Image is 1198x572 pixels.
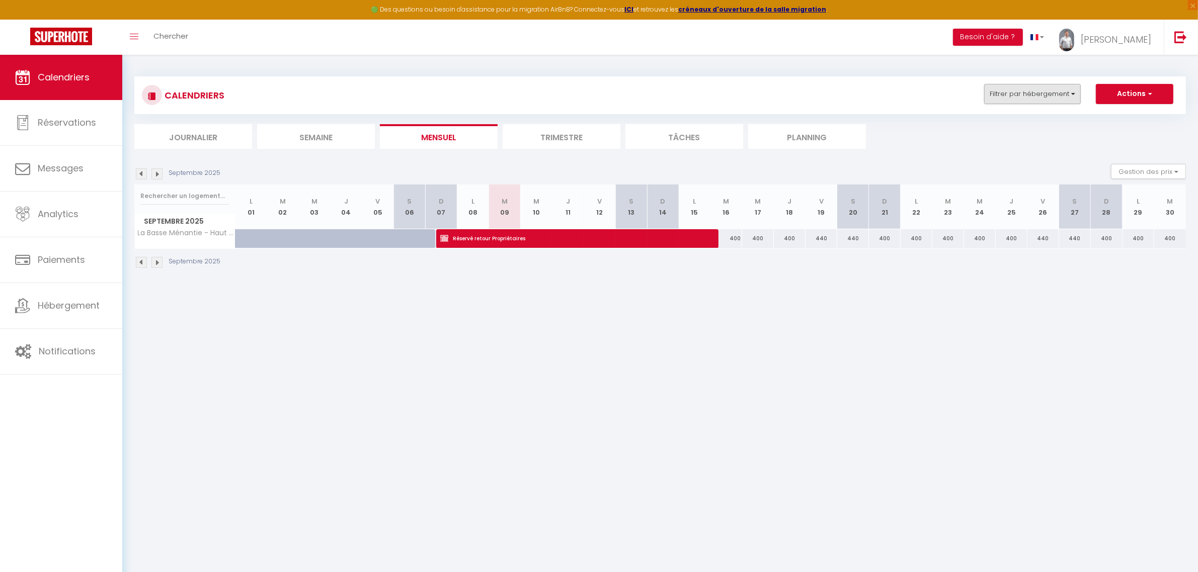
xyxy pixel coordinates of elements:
[882,197,887,206] abbr: D
[724,197,730,206] abbr: M
[457,184,489,229] th: 08
[1027,229,1059,248] div: 440
[1027,184,1059,229] th: 26
[39,345,96,357] span: Notifications
[774,184,806,229] th: 18
[964,184,996,229] th: 24
[471,197,474,206] abbr: L
[136,229,237,237] span: La Basse Ménantie - Haut de gamme & Spacieuse
[439,197,444,206] abbr: D
[1059,229,1091,248] div: 440
[38,208,78,220] span: Analytics
[8,4,38,34] button: Ouvrir le widget de chat LiveChat
[1154,229,1186,248] div: 400
[629,197,633,206] abbr: S
[1041,197,1046,206] abbr: V
[661,197,666,206] abbr: D
[362,184,393,229] th: 05
[38,71,90,83] span: Calendriers
[693,197,696,206] abbr: L
[625,124,743,149] li: Tâches
[235,184,267,229] th: 01
[503,124,620,149] li: Trimestre
[837,184,869,229] th: 20
[380,124,498,149] li: Mensuel
[964,229,996,248] div: 400
[440,229,704,248] span: Réservé retour Propriétaires
[1059,184,1091,229] th: 27
[837,229,869,248] div: 440
[748,124,866,149] li: Planning
[1104,197,1109,206] abbr: D
[597,197,602,206] abbr: V
[984,84,1081,104] button: Filtrer par hébergement
[901,229,932,248] div: 400
[38,299,100,312] span: Hébergement
[1167,197,1173,206] abbr: M
[901,184,932,229] th: 22
[647,184,679,229] th: 14
[869,229,901,248] div: 400
[257,124,375,149] li: Semaine
[755,197,761,206] abbr: M
[915,197,918,206] abbr: L
[996,229,1027,248] div: 400
[710,184,742,229] th: 16
[1137,197,1140,206] abbr: L
[953,29,1023,46] button: Besoin d'aide ?
[742,184,774,229] th: 17
[140,187,229,205] input: Rechercher un logement...
[38,116,96,129] span: Réservations
[1091,184,1123,229] th: 28
[819,197,824,206] abbr: V
[1111,164,1186,179] button: Gestion des prix
[552,184,584,229] th: 11
[407,197,412,206] abbr: S
[1009,197,1013,206] abbr: J
[1091,229,1123,248] div: 400
[169,257,220,266] p: Septembre 2025
[977,197,983,206] abbr: M
[1059,29,1074,51] img: ...
[533,197,539,206] abbr: M
[932,184,964,229] th: 23
[250,197,253,206] abbr: L
[298,184,330,229] th: 03
[169,168,220,178] p: Septembre 2025
[153,31,188,41] span: Chercher
[393,184,425,229] th: 06
[678,5,826,14] a: créneaux d'ouverture de la salle migration
[134,124,252,149] li: Journalier
[787,197,791,206] abbr: J
[615,184,647,229] th: 13
[566,197,570,206] abbr: J
[932,229,964,248] div: 400
[146,20,196,55] a: Chercher
[38,162,84,174] span: Messages
[489,184,520,229] th: 09
[330,184,362,229] th: 04
[1123,184,1154,229] th: 29
[162,84,224,107] h3: CALENDRIERS
[38,253,85,266] span: Paiements
[679,184,710,229] th: 15
[344,197,348,206] abbr: J
[945,197,951,206] abbr: M
[311,197,317,206] abbr: M
[710,229,742,248] div: 400
[1073,197,1077,206] abbr: S
[869,184,901,229] th: 21
[1123,229,1154,248] div: 400
[1096,84,1173,104] button: Actions
[624,5,633,14] strong: ICI
[851,197,855,206] abbr: S
[584,184,615,229] th: 12
[742,229,774,248] div: 400
[1052,20,1164,55] a: ... [PERSON_NAME]
[280,197,286,206] abbr: M
[1081,33,1151,46] span: [PERSON_NAME]
[425,184,457,229] th: 07
[806,229,837,248] div: 440
[806,184,837,229] th: 19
